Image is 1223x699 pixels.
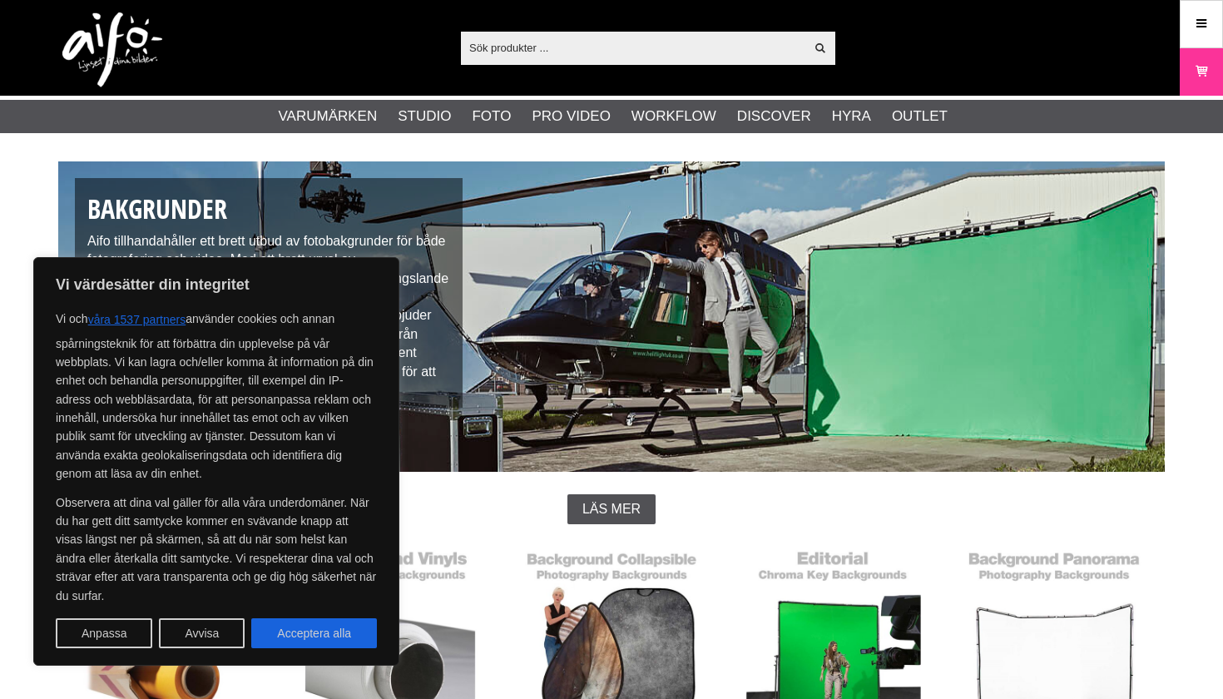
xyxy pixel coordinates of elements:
h1: Bakgrunder [87,191,450,228]
span: Läs mer [582,502,641,517]
a: Pro Video [532,106,610,127]
img: logo.png [62,12,162,87]
button: våra 1537 partners [88,305,186,335]
p: Vi och använder cookies och annan spårningsteknik för att förbättra din upplevelse på vår webbpla... [56,305,377,483]
a: Hyra [832,106,871,127]
button: Avvisa [159,618,245,648]
p: Vi värdesätter din integritet [56,275,377,295]
button: Anpassa [56,618,152,648]
a: Studio [398,106,451,127]
p: Observera att dina val gäller för alla våra underdomäner. När du har gett ditt samtycke kommer en... [56,493,377,605]
div: Aifo tillhandahåller ett brett utbud av fotobakgrunder för både fotografering och video. Med ett ... [75,178,463,408]
div: Vi värdesätter din integritet [33,257,399,666]
a: Foto [472,106,511,127]
a: Outlet [892,106,948,127]
img: Studiobakgrunder - Fotobakgrunder [58,161,1165,472]
a: Varumärken [279,106,378,127]
input: Sök produkter ... [461,35,805,60]
a: Workflow [631,106,716,127]
button: Acceptera alla [251,618,377,648]
a: Discover [737,106,811,127]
